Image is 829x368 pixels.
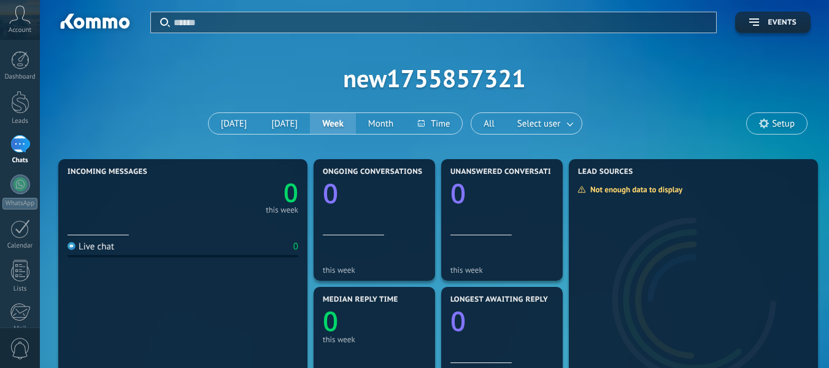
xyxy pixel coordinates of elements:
[323,335,426,344] div: this week
[183,175,298,210] a: 0
[450,265,553,275] div: this week
[450,302,466,339] text: 0
[768,18,796,27] span: Events
[323,296,398,304] span: Median reply time
[2,157,38,165] div: Chats
[450,168,566,176] span: Unanswered conversations
[507,113,582,134] button: Select user
[735,12,811,33] button: Events
[293,241,298,253] div: 0
[323,168,422,176] span: Ongoing conversations
[2,117,38,125] div: Leads
[67,168,147,176] span: Incoming messages
[9,26,31,34] span: Account
[577,184,691,195] div: Not enough data to display
[450,174,466,211] text: 0
[266,207,298,213] div: this week
[450,296,548,304] span: Longest awaiting reply
[2,73,38,81] div: Dashboard
[310,113,356,134] button: Week
[515,115,563,132] span: Select user
[578,168,633,176] span: Lead Sources
[323,302,338,339] text: 0
[209,113,260,134] button: [DATE]
[283,175,298,210] text: 0
[356,113,406,134] button: Month
[2,242,38,250] div: Calendar
[2,325,38,333] div: Mail
[2,285,38,293] div: Lists
[323,174,338,211] text: 0
[2,198,37,209] div: WhatsApp
[259,113,310,134] button: [DATE]
[67,241,114,253] div: Live chat
[772,119,795,129] span: Setup
[67,242,75,250] img: Live chat
[323,265,426,275] div: this week
[471,113,507,134] button: All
